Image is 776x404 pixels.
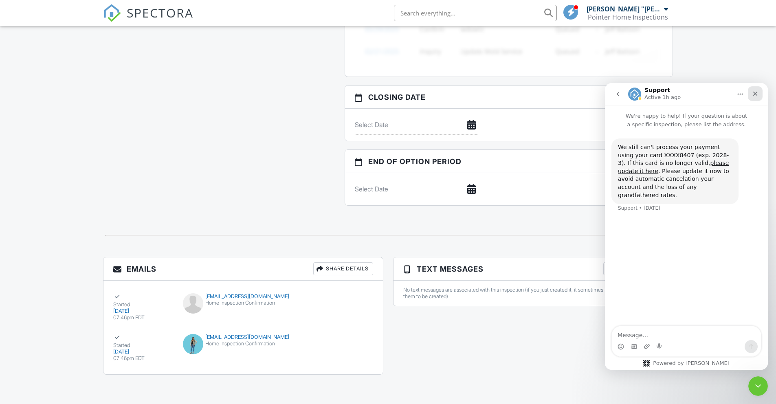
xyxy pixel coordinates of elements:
img: default-user-f0147aede5fd5fa78ca7ade42f37bd4542148d508eef1c3d3ea960f66861d68b.jpg [183,293,203,314]
div: Started [113,334,174,349]
div: Share Details [603,262,663,275]
h3: Text Messages [393,257,673,281]
input: Select Date [355,179,477,199]
div: Pointer Home Inspections [588,13,668,21]
div: [PERSON_NAME] "[PERSON_NAME]" [PERSON_NAME] [587,5,662,13]
div: No text messages are associated with this inspection (if you just created it, it sometimes takes ... [403,287,663,300]
input: Search everything... [394,5,557,21]
iframe: Intercom live chat [748,376,768,396]
div: [DATE] [113,349,174,355]
span: SPECTORA [127,4,193,21]
input: Select Date [355,115,477,135]
div: [DATE] [113,308,174,314]
div: Started [113,293,174,308]
div: [EMAIL_ADDRESS][DOMAIN_NAME] [183,334,303,340]
a: SPECTORA [103,11,193,28]
div: 07:46pm EDT [113,355,174,362]
div: Home Inspection Confirmation [183,300,303,306]
img: The Best Home Inspection Software - Spectora [103,4,121,22]
div: Home Inspection Confirmation [183,340,303,347]
img: data [183,334,203,354]
iframe: Intercom live chat [605,83,768,370]
a: Started [DATE] 07:46pm EDT [EMAIL_ADDRESS][DOMAIN_NAME] Home Inspection Confirmation [103,287,383,327]
span: Closing date [368,92,426,103]
div: Share Details [313,262,373,275]
span: End of Option Period [368,156,462,167]
a: Started [DATE] 07:46pm EDT [EMAIL_ADDRESS][DOMAIN_NAME] Home Inspection Confirmation [103,327,383,368]
div: 07:46pm EDT [113,314,174,321]
img: blurred-tasks-251b60f19c3f713f9215ee2a18cbf2105fc2d72fcd585247cf5e9ec0c957c1dd.png [355,12,663,69]
div: [EMAIL_ADDRESS][DOMAIN_NAME] [183,293,303,300]
h3: Emails [103,257,383,281]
